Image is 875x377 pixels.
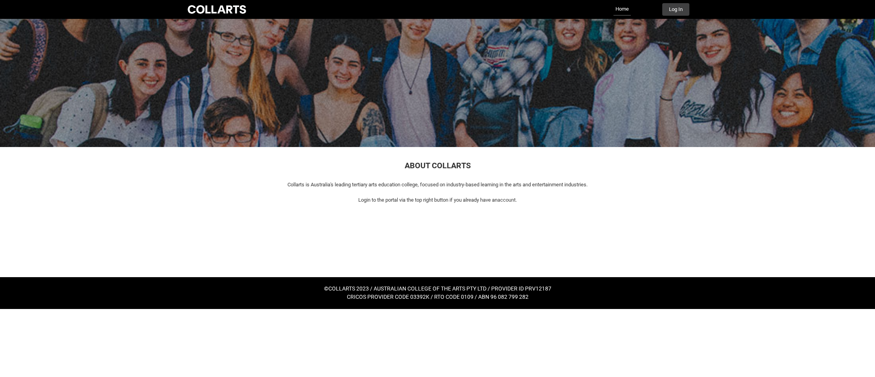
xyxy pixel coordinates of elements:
[497,197,517,203] span: account.
[191,196,685,204] p: Login to the portal via the top right button if you already have an
[613,3,631,16] a: Home
[405,161,471,170] span: ABOUT COLLARTS
[191,181,685,189] p: Collarts is Australia's leading tertiary arts education college, focused on industry-based learni...
[662,3,689,16] button: Log In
